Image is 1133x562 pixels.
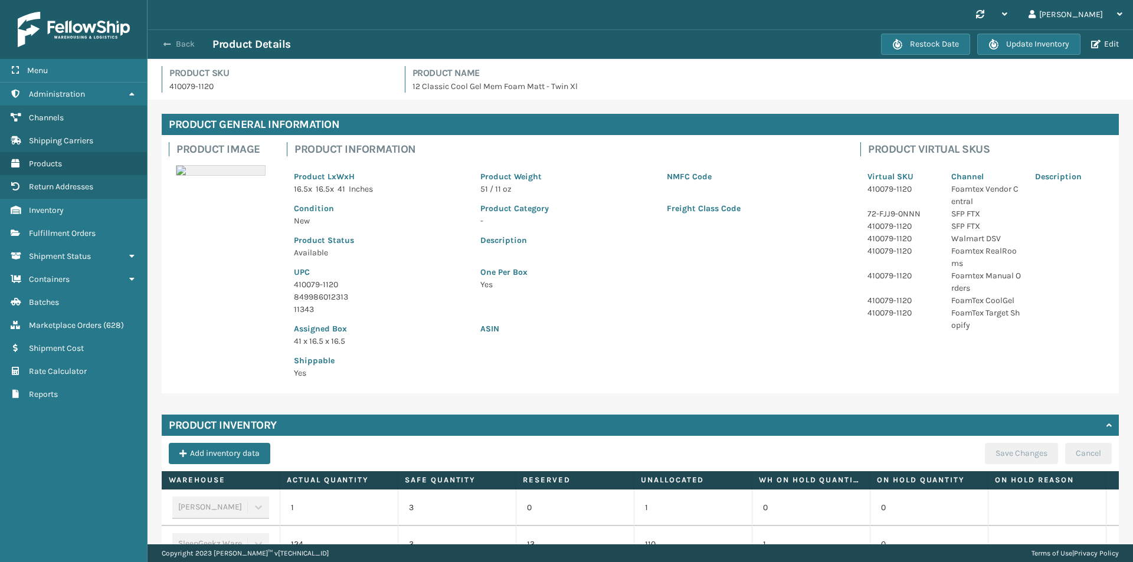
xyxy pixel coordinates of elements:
p: Shippable [294,354,466,367]
td: 3 [398,489,516,526]
h4: Product Image [176,142,273,156]
h4: Product SKU [169,66,391,80]
p: Copyright 2023 [PERSON_NAME]™ v [TECHNICAL_ID] [162,544,329,562]
p: 13 [527,538,623,550]
p: FoamTex CoolGel [951,294,1021,307]
label: Reserved [523,475,626,485]
img: 51104088640_40f294f443_o-scaled-700x700.jpg [176,165,266,176]
span: Inventory [29,205,64,215]
span: Return Addresses [29,182,93,192]
p: 849986012313 [294,291,466,303]
a: Terms of Use [1032,549,1072,557]
span: Channels [29,113,64,123]
span: 16.5 x [316,184,334,194]
button: Restock Date [881,34,970,55]
p: SFP FTX [951,208,1021,220]
p: Description [480,234,839,247]
button: Back [158,39,212,50]
h3: Product Details [212,37,291,51]
p: Available [294,247,466,259]
p: 410079-1120 [867,294,937,307]
p: Channel [951,170,1021,183]
p: Product Status [294,234,466,247]
h4: Product Inventory [169,418,277,432]
td: 1 [634,489,752,526]
label: Actual Quantity [287,475,390,485]
span: 51 / 11 oz [480,184,512,194]
span: Shipment Status [29,251,91,261]
h4: Product Name [412,66,1119,80]
p: 410079-1120 [169,80,391,93]
span: Administration [29,89,85,99]
div: | [1032,544,1119,562]
a: Privacy Policy [1074,549,1119,557]
label: Unallocated [641,475,744,485]
span: 41 [338,184,345,194]
p: One Per Box [480,266,839,278]
span: Shipping Carriers [29,136,93,146]
p: Assigned Box [294,323,466,335]
p: NMFC Code [667,170,839,183]
p: New [294,215,466,227]
p: Description [1035,170,1105,183]
span: Shipment Cost [29,343,84,353]
span: Marketplace Orders [29,320,101,330]
button: Update Inventory [977,34,1080,55]
p: 410079-1120 [867,232,937,245]
p: Foamtex Manual Orders [951,270,1021,294]
p: Product Weight [480,170,653,183]
h4: Product General Information [162,114,1119,135]
p: Yes [294,367,466,379]
label: Safe Quantity [405,475,508,485]
span: 16.5 x [294,184,312,194]
button: Add inventory data [169,443,270,464]
span: Batches [29,297,59,307]
p: Condition [294,202,466,215]
p: SFP FTX [951,220,1021,232]
h4: Product Information [294,142,846,156]
p: 410079-1120 [867,270,937,282]
td: 0 [752,489,870,526]
p: 72-FJJ9-0NNN [867,208,937,220]
span: ( 628 ) [103,320,124,330]
span: Rate Calculator [29,366,87,376]
span: Products [29,159,62,169]
h4: Product Virtual SKUs [868,142,1112,156]
p: 410079-1120 [867,183,937,195]
span: Reports [29,389,58,399]
span: Menu [27,65,48,75]
p: Foamtex Vendor Central [951,183,1021,208]
p: Foamtex RealRooms [951,245,1021,270]
p: Virtual SKU [867,170,937,183]
img: logo [18,12,130,47]
span: Inches [349,184,373,194]
label: On Hold Reason [995,475,1098,485]
button: Edit [1088,39,1122,50]
p: 41 x 16.5 x 16.5 [294,335,466,347]
p: Product LxWxH [294,170,466,183]
p: ASIN [480,323,839,335]
p: 410079-1120 [867,307,937,319]
td: 1 [280,489,398,526]
p: 12 Classic Cool Gel Mem Foam Matt - Twin Xl [412,80,1119,93]
p: FoamTex Target Shopify [951,307,1021,331]
td: 0 [870,489,988,526]
p: 410079-1120 [867,220,937,232]
span: Containers [29,274,70,284]
p: Freight Class Code [667,202,839,215]
p: Product Category [480,202,653,215]
p: 0 [527,502,623,514]
p: UPC [294,266,466,278]
span: Fulfillment Orders [29,228,96,238]
p: 410079-1120 [867,245,937,257]
p: Yes [480,278,839,291]
label: On Hold Quantity [877,475,980,485]
label: WH On hold quantity [759,475,862,485]
p: 11343 [294,303,466,315]
button: Save Changes [985,443,1058,464]
p: - [480,215,653,227]
p: 410079-1120 [294,278,466,291]
button: Cancel [1065,443,1112,464]
label: Warehouse [169,475,272,485]
p: Walmart DSV [951,232,1021,245]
